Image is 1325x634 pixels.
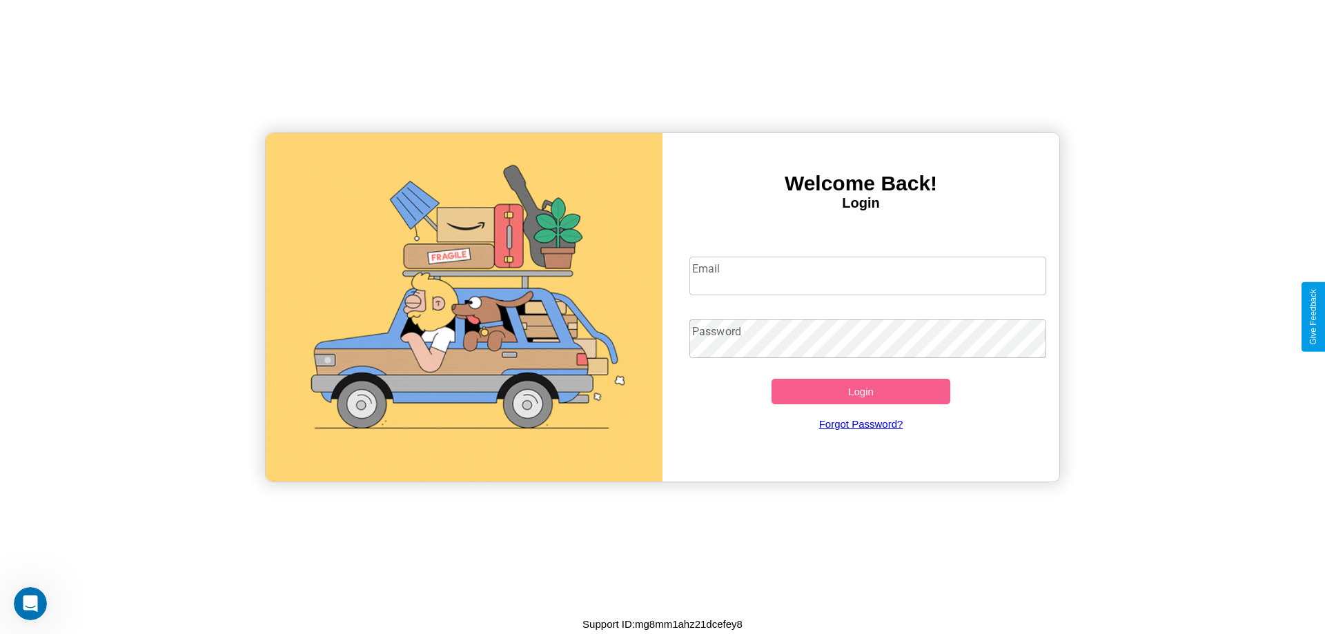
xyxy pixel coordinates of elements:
p: Support ID: mg8mm1ahz21dcefey8 [582,615,743,633]
button: Login [772,379,950,404]
div: Give Feedback [1308,289,1318,345]
h4: Login [662,195,1059,211]
iframe: Intercom live chat [14,587,47,620]
h3: Welcome Back! [662,172,1059,195]
a: Forgot Password? [683,404,1040,444]
img: gif [266,133,662,482]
